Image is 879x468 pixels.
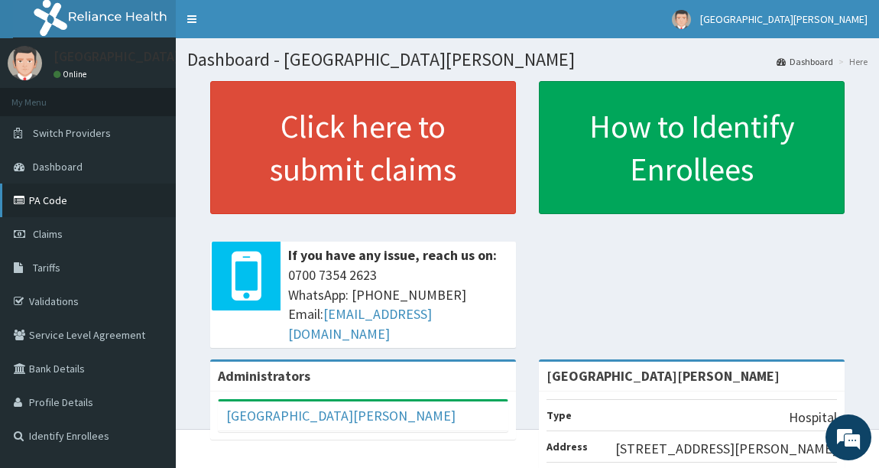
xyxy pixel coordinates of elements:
span: [GEOGRAPHIC_DATA][PERSON_NAME] [700,12,868,26]
p: [STREET_ADDRESS][PERSON_NAME] [615,439,837,459]
b: Address [547,440,588,453]
textarea: Type your message and hit 'Enter' [8,308,291,362]
img: User Image [672,10,691,29]
a: How to Identify Enrollees [539,81,845,214]
h1: Dashboard - [GEOGRAPHIC_DATA][PERSON_NAME] [187,50,868,70]
a: [GEOGRAPHIC_DATA][PERSON_NAME] [226,407,456,424]
div: Minimize live chat window [251,8,287,44]
b: Administrators [218,367,310,385]
span: Dashboard [33,160,83,174]
b: If you have any issue, reach us on: [288,246,497,264]
a: Dashboard [777,55,833,68]
span: We're online! [89,138,211,292]
li: Here [835,55,868,68]
span: Tariffs [33,261,60,275]
div: Chat with us now [79,86,257,106]
a: Online [54,69,90,80]
a: [EMAIL_ADDRESS][DOMAIN_NAME] [288,305,432,343]
b: Type [547,408,572,422]
p: Hospital [789,408,837,427]
p: [GEOGRAPHIC_DATA][PERSON_NAME] [54,50,280,63]
span: Claims [33,227,63,241]
a: Click here to submit claims [210,81,516,214]
img: User Image [8,46,42,80]
strong: [GEOGRAPHIC_DATA][PERSON_NAME] [547,367,780,385]
img: d_794563401_company_1708531726252_794563401 [28,76,62,115]
span: 0700 7354 2623 WhatsApp: [PHONE_NUMBER] Email: [288,265,508,344]
span: Switch Providers [33,126,111,140]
